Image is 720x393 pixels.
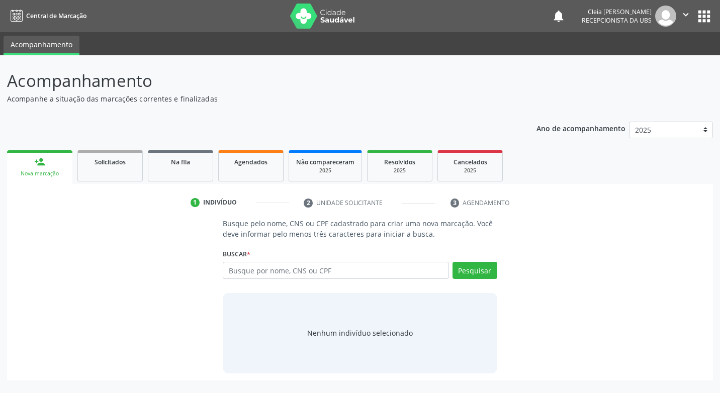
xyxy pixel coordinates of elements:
[223,246,250,262] label: Buscar
[536,122,625,134] p: Ano de acompanhamento
[453,262,497,279] button: Pesquisar
[296,158,354,166] span: Não compareceram
[582,16,652,25] span: Recepcionista da UBS
[7,68,501,93] p: Acompanhamento
[223,218,497,239] p: Busque pelo nome, CNS ou CPF cadastrado para criar uma nova marcação. Você deve informar pelo men...
[191,198,200,207] div: 1
[445,167,495,174] div: 2025
[26,12,86,20] span: Central de Marcação
[234,158,267,166] span: Agendados
[454,158,487,166] span: Cancelados
[695,8,713,25] button: apps
[384,158,415,166] span: Resolvidos
[223,262,448,279] input: Busque por nome, CNS ou CPF
[34,156,45,167] div: person_add
[680,9,691,20] i: 
[7,93,501,104] p: Acompanhe a situação das marcações correntes e finalizadas
[296,167,354,174] div: 2025
[171,158,190,166] span: Na fila
[14,170,65,177] div: Nova marcação
[655,6,676,27] img: img
[203,198,237,207] div: Indivíduo
[307,328,413,338] div: Nenhum indivíduo selecionado
[375,167,425,174] div: 2025
[582,8,652,16] div: Cleia [PERSON_NAME]
[4,36,79,55] a: Acompanhamento
[676,6,695,27] button: 
[95,158,126,166] span: Solicitados
[552,9,566,23] button: notifications
[7,8,86,24] a: Central de Marcação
